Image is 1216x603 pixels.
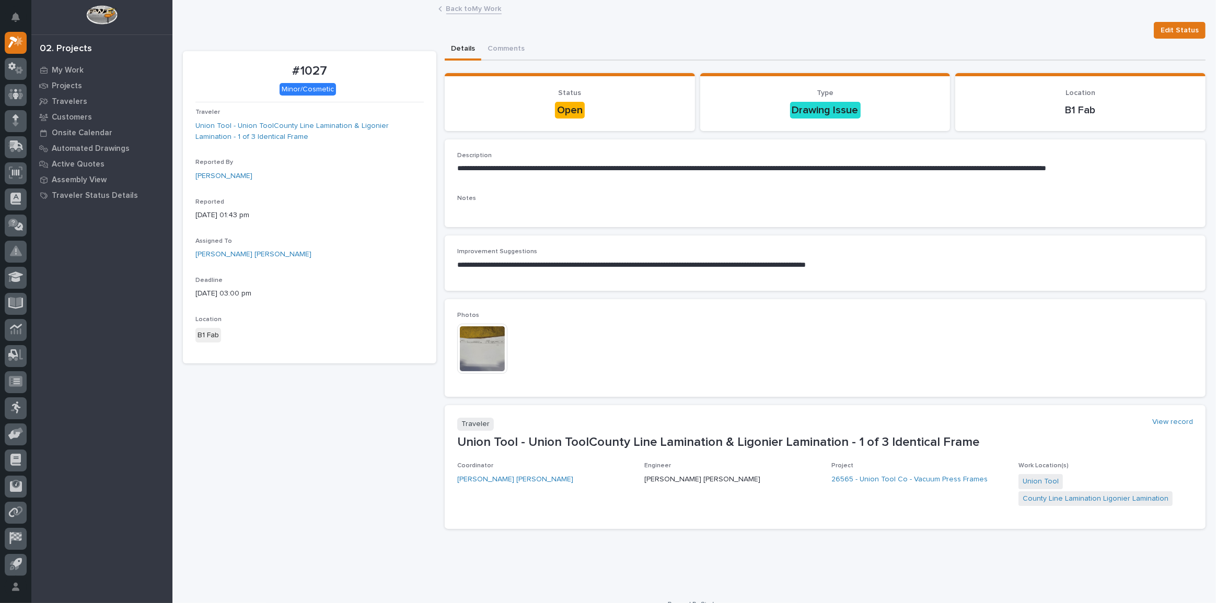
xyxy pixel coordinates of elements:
[195,288,424,299] p: [DATE] 03:00 pm
[31,78,172,93] a: Projects
[13,13,27,29] div: Notifications
[195,328,221,343] div: B1 Fab
[195,238,232,244] span: Assigned To
[31,156,172,172] a: Active Quotes
[40,43,92,55] div: 02. Projects
[195,210,424,221] p: [DATE] 01:43 pm
[31,93,172,109] a: Travelers
[457,195,476,202] span: Notes
[52,191,138,200] p: Traveler Status Details
[644,463,671,469] span: Engineer
[457,312,479,318] span: Photos
[195,277,223,283] span: Deadline
[457,463,493,469] span: Coordinator
[559,89,582,97] span: Status
[195,159,233,165] span: Reported By
[52,175,107,185] p: Assembly View
[195,64,424,79] p: #1027
[280,83,336,96] div: Minor/Cosmetic
[457,152,492,159] span: Description
[31,187,172,203] a: Traveler Status Details
[195,249,311,260] a: [PERSON_NAME] [PERSON_NAME]
[457,435,1193,450] p: Union Tool - Union ToolCounty Line Lamination & Ligonier Lamination - 1 of 3 Identical Frame
[195,109,220,115] span: Traveler
[790,102,861,119] div: Drawing Issue
[31,109,172,125] a: Customers
[52,66,84,75] p: My Work
[457,418,494,431] p: Traveler
[195,121,424,143] a: Union Tool - Union ToolCounty Line Lamination & Ligonier Lamination - 1 of 3 Identical Frame
[644,474,819,485] p: [PERSON_NAME] [PERSON_NAME]
[1154,22,1206,39] button: Edit Status
[52,97,87,107] p: Travelers
[555,102,585,119] div: Open
[831,463,853,469] span: Project
[52,81,82,91] p: Projects
[446,2,502,14] a: Back toMy Work
[52,160,105,169] p: Active Quotes
[1023,476,1059,487] a: Union Tool
[195,199,224,205] span: Reported
[1018,463,1069,469] span: Work Location(s)
[968,104,1193,116] p: B1 Fab
[52,144,130,153] p: Automated Drawings
[52,113,92,122] p: Customers
[457,474,573,485] a: [PERSON_NAME] [PERSON_NAME]
[5,6,27,28] button: Notifications
[1066,89,1095,97] span: Location
[817,89,833,97] span: Type
[445,39,481,61] button: Details
[31,140,172,156] a: Automated Drawings
[1161,24,1199,37] span: Edit Status
[831,474,988,485] a: 26565 - Union Tool Co - Vacuum Press Frames
[31,172,172,187] a: Assembly View
[31,62,172,78] a: My Work
[31,125,172,140] a: Onsite Calendar
[86,5,117,25] img: Workspace Logo
[195,316,222,323] span: Location
[457,249,537,255] span: Improvement Suggestions
[481,39,531,61] button: Comments
[1023,493,1168,504] a: County Line Lamination Ligonier Lamination
[52,128,112,138] p: Onsite Calendar
[195,171,252,182] a: [PERSON_NAME]
[1152,418,1193,427] a: View record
